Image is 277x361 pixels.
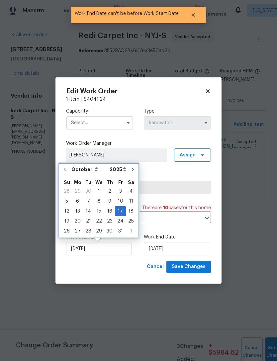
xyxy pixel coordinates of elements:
[144,116,211,130] input: Select...
[74,180,81,185] abbr: Monday
[72,187,83,196] div: 29
[94,226,104,236] div: Wed Oct 29 2025
[107,180,113,185] abbr: Thursday
[115,186,126,196] div: Fri Oct 03 2025
[95,180,103,185] abbr: Wednesday
[115,207,126,216] div: 17
[83,186,94,196] div: Tue Sep 30 2025
[72,197,83,206] div: 6
[94,217,104,226] div: 22
[180,152,196,158] span: Assign
[72,186,83,196] div: Mon Sep 29 2025
[126,226,136,236] div: Sat Nov 01 2025
[61,226,72,236] div: 26
[104,217,115,226] div: 23
[72,216,83,226] div: Mon Oct 20 2025
[83,196,94,206] div: Tue Oct 07 2025
[108,164,128,174] select: Year
[61,197,72,206] div: 5
[66,96,211,103] div: 1 item |
[202,214,212,223] button: Open
[104,187,115,196] div: 2
[83,226,94,236] div: 28
[94,226,104,236] div: 29
[126,206,136,216] div: Sat Oct 18 2025
[66,116,133,130] input: Select...
[72,226,83,236] div: Mon Oct 27 2025
[94,207,104,216] div: 15
[61,186,72,196] div: Sun Sep 28 2025
[61,216,72,226] div: Sun Oct 19 2025
[166,261,211,273] button: Save Changes
[61,187,72,196] div: 28
[83,197,94,206] div: 7
[72,207,83,216] div: 13
[69,152,163,158] span: [PERSON_NAME]
[144,234,211,240] label: Work End Date
[142,205,211,211] span: There are case s for this home
[60,163,70,176] button: Go to previous month
[94,216,104,226] div: Wed Oct 22 2025
[71,7,182,21] span: Work End Date can't be before Work Start Date
[144,108,211,115] label: Type
[61,196,72,206] div: Sun Oct 05 2025
[202,119,210,127] button: Show options
[70,164,108,174] select: Month
[85,180,91,185] abbr: Tuesday
[83,187,94,196] div: 30
[144,261,166,273] button: Cancel
[61,217,72,226] div: 19
[61,226,72,236] div: Sun Oct 26 2025
[115,226,126,236] div: 31
[115,196,126,206] div: Fri Oct 10 2025
[126,187,136,196] div: 4
[84,97,106,102] span: $ 4041.24
[104,226,115,236] div: 30
[128,180,134,185] abbr: Saturday
[83,207,94,216] div: 14
[104,196,115,206] div: Thu Oct 09 2025
[124,119,132,127] button: Show options
[182,8,204,22] button: Close
[104,197,115,206] div: 9
[104,207,115,216] div: 16
[83,206,94,216] div: Tue Oct 14 2025
[94,187,104,196] div: 1
[126,216,136,226] div: Sat Oct 25 2025
[83,216,94,226] div: Tue Oct 21 2025
[126,197,136,206] div: 11
[126,196,136,206] div: Sat Oct 11 2025
[104,206,115,216] div: Thu Oct 16 2025
[83,217,94,226] div: 21
[115,217,126,226] div: 24
[147,263,164,271] span: Cancel
[126,186,136,196] div: Sat Oct 04 2025
[126,226,136,236] div: 1
[66,242,132,255] input: M/D/YYYY
[126,217,136,226] div: 25
[172,263,206,271] span: Save Changes
[94,196,104,206] div: Wed Oct 08 2025
[115,206,126,216] div: Fri Oct 17 2025
[126,207,136,216] div: 18
[94,197,104,206] div: 8
[94,186,104,196] div: Wed Oct 01 2025
[66,108,133,115] label: Capability
[115,226,126,236] div: Fri Oct 31 2025
[104,226,115,236] div: Thu Oct 30 2025
[72,196,83,206] div: Mon Oct 06 2025
[66,88,205,95] h2: Edit Work Order
[61,207,72,216] div: 12
[115,197,126,206] div: 10
[66,140,211,147] label: Work Order Manager
[104,186,115,196] div: Thu Oct 02 2025
[115,216,126,226] div: Fri Oct 24 2025
[64,180,70,185] abbr: Sunday
[72,226,83,236] div: 27
[83,226,94,236] div: Tue Oct 28 2025
[72,217,83,226] div: 20
[144,242,209,255] input: M/D/YYYY
[104,216,115,226] div: Thu Oct 23 2025
[61,206,72,216] div: Sun Oct 12 2025
[163,206,168,210] span: 10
